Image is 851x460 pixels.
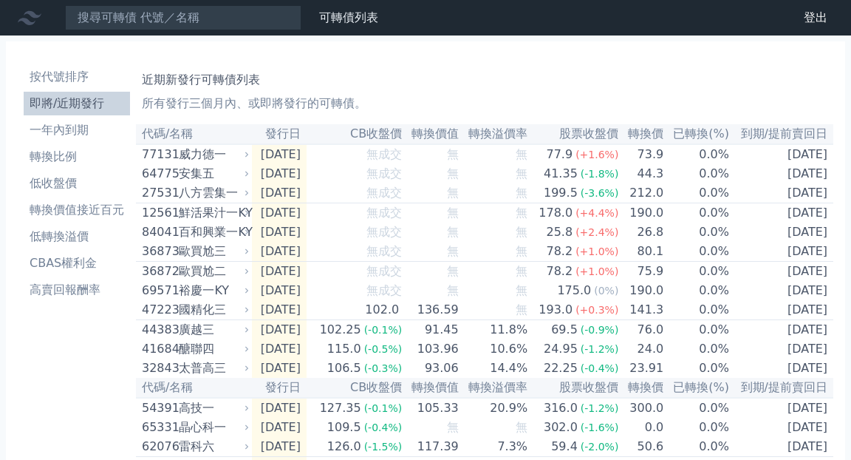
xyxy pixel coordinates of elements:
[664,418,730,437] td: 0.0%
[516,186,527,200] span: 無
[24,225,130,248] a: 低轉換溢價
[307,124,403,144] th: CB收盤價
[179,243,246,260] div: 歐買尬三
[403,359,459,378] td: 93.06
[142,95,827,112] p: 所有發行三個月內、或即將發行的可轉債。
[730,262,833,282] td: [DATE]
[536,301,575,319] div: 193.0
[403,300,459,320] td: 136.59
[541,359,581,377] div: 22.25
[581,422,619,433] span: (-1.6%)
[541,184,581,202] div: 199.5
[252,339,307,359] td: [DATE]
[447,264,459,278] span: 無
[619,262,664,282] td: 75.9
[619,300,664,320] td: 141.3
[619,398,664,418] td: 300.0
[179,399,246,417] div: 高技一
[730,300,833,320] td: [DATE]
[403,339,459,359] td: 103.96
[664,281,730,300] td: 0.0%
[459,398,528,418] td: 20.9%
[447,186,459,200] span: 無
[575,149,618,160] span: (+1.6%)
[619,183,664,203] td: 212.0
[541,399,581,417] div: 316.0
[403,124,459,144] th: 轉換價值
[730,378,833,398] th: 到期/提前賣回日
[730,144,833,164] td: [DATE]
[664,203,730,223] td: 0.0%
[24,95,130,112] li: 即將/近期發行
[179,301,246,319] div: 國精化三
[142,301,175,319] div: 47223
[24,65,130,89] a: 按代號排序
[730,203,833,223] td: [DATE]
[447,225,459,239] span: 無
[142,204,175,222] div: 12561
[730,124,833,144] th: 到期/提前賣回日
[252,300,307,320] td: [DATE]
[664,437,730,457] td: 0.0%
[24,228,130,246] li: 低轉換溢價
[324,340,364,358] div: 115.0
[142,438,175,456] div: 62076
[403,378,459,398] th: 轉換價值
[548,321,581,339] div: 69.5
[364,422,403,433] span: (-0.4%)
[252,398,307,418] td: [DATE]
[447,147,459,161] span: 無
[516,302,527,317] span: 無
[142,71,827,89] h1: 近期新發行可轉債列表
[403,398,459,418] td: 105.33
[364,441,403,453] span: (-1.5%)
[24,68,130,86] li: 按代號排序
[24,145,130,169] a: 轉換比例
[730,437,833,457] td: [DATE]
[364,402,403,414] span: (-0.1%)
[619,203,664,223] td: 190.0
[24,201,130,219] li: 轉換價值接近百元
[179,282,246,300] div: 裕慶一KY
[541,419,581,436] div: 302.0
[324,419,364,436] div: 109.5
[142,184,175,202] div: 27531
[619,144,664,164] td: 73.9
[664,183,730,203] td: 0.0%
[317,399,364,417] div: 127.35
[664,339,730,359] td: 0.0%
[664,262,730,282] td: 0.0%
[252,320,307,340] td: [DATE]
[581,362,619,374] span: (-0.4%)
[459,320,528,340] td: 11.8%
[24,175,130,192] li: 低收盤價
[179,419,246,436] div: 晶心科一
[142,263,175,280] div: 36872
[516,420,527,434] span: 無
[24,121,130,139] li: 一年內到期
[142,223,175,241] div: 84041
[324,359,364,377] div: 106.5
[252,359,307,378] td: [DATE]
[730,339,833,359] td: [DATE]
[664,359,730,378] td: 0.0%
[619,124,664,144] th: 轉換價
[730,320,833,340] td: [DATE]
[403,320,459,340] td: 91.45
[252,378,307,398] th: 發行日
[664,223,730,242] td: 0.0%
[536,204,575,222] div: 178.0
[307,378,403,398] th: CB收盤價
[179,263,246,280] div: 歐買尬二
[364,362,403,374] span: (-0.3%)
[319,10,378,24] a: 可轉債列表
[544,146,576,163] div: 77.9
[252,437,307,457] td: [DATE]
[516,225,527,239] span: 無
[581,168,619,180] span: (-1.8%)
[575,246,618,257] span: (+1.0%)
[403,437,459,457] td: 117.39
[619,164,664,183] td: 44.3
[554,282,594,300] div: 175.0
[136,378,252,398] th: 代碼/名稱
